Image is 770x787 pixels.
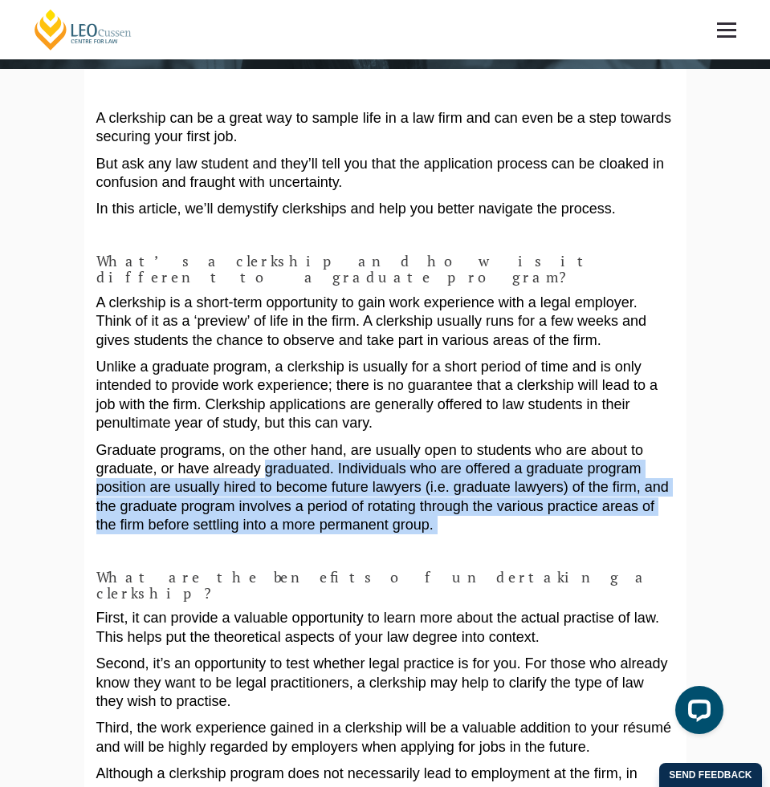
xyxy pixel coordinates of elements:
[96,719,674,757] p: Third, the work experience gained in a clerkship will be a valuable addition to your résumé and w...
[96,254,674,286] h4: What’s a clerkship and how is it different to a graduate program?
[96,109,674,147] p: A clerkship can be a great way to sample life in a law firm and can even be a step towards securi...
[96,570,674,602] h4: What are the benefits of undertaking a clerkship?
[96,441,674,535] p: Graduate programs, on the other hand, are usually open to students who are about to graduate, or ...
[96,294,674,350] p: A clerkship is a short-term opportunity to gain work experience with a legal employer. Think of i...
[662,679,730,747] iframe: LiveChat chat widget
[96,609,674,647] p: First, it can provide a valuable opportunity to learn more about the actual practise of law. This...
[96,358,674,433] p: Unlike a graduate program, a clerkship is usually for a short period of time and is only intended...
[96,200,674,218] p: In this article, we’ll demystify clerkships and help you better navigate the process.
[32,8,134,51] a: [PERSON_NAME] Centre for Law
[96,155,674,193] p: But ask any law student and they’ll tell you that the application process can be cloaked in confu...
[96,655,674,711] p: Second, it’s an opportunity to test whether legal practice is for you. For those who already know...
